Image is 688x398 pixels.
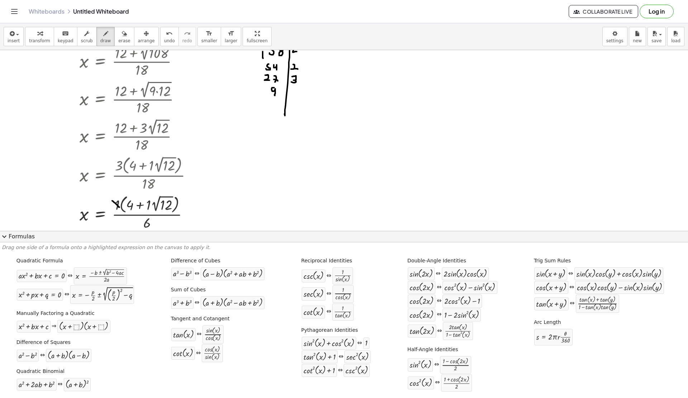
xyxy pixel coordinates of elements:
span: fullscreen [247,38,267,43]
div: ⇔ [195,299,199,307]
div: ⇔ [64,291,69,299]
button: settings [602,27,627,46]
label: Tangent and Cotangent [171,315,230,322]
button: Collaborate Live [569,5,638,18]
div: ⇔ [437,327,442,335]
div: ⇔ [437,283,441,292]
span: insert [8,38,20,43]
div: ⇔ [570,300,574,308]
label: Quadratic Binomial [16,368,64,375]
label: Trig Sum Rules [534,257,571,264]
i: redo [184,29,191,38]
label: Manually Factoring a Quadratic [16,310,95,317]
span: draw [100,38,111,43]
button: scrub [77,27,97,46]
span: redo [182,38,192,43]
label: Difference of Cubes [171,257,220,264]
div: ⇔ [436,270,440,278]
i: keyboard [62,29,69,38]
div: ⇔ [40,351,45,360]
button: load [667,27,684,46]
button: arrange [134,27,159,46]
div: ⇔ [68,272,72,280]
button: insert [4,27,24,46]
div: ⇔ [357,339,362,348]
span: transform [29,38,50,43]
button: format_sizelarger [221,27,241,46]
button: transform [25,27,54,46]
button: draw [96,27,115,46]
button: save [648,27,666,46]
div: ⇔ [195,270,199,278]
div: ⇔ [568,270,573,278]
label: Arc Length [534,319,561,326]
div: ⇔ [326,308,331,316]
button: redoredo [178,27,196,46]
div: ⇔ [339,353,343,361]
div: ⇔ [196,349,201,358]
button: keyboardkeypad [54,27,77,46]
button: new [629,27,646,46]
button: undoundo [160,27,179,46]
div: ⇔ [435,379,440,387]
i: undo [166,29,173,38]
label: Double-Angle Identities [407,257,466,264]
label: Quadratic Formula [16,257,63,264]
a: Whiteboards [29,8,64,15]
span: smaller [201,38,217,43]
span: undo [164,38,175,43]
i: format_size [206,29,212,38]
div: ⇔ [569,283,574,292]
label: Pythagorean Identities [301,327,358,334]
span: save [651,38,661,43]
button: Toggle navigation [9,6,20,17]
div: ⇔ [437,297,441,305]
div: ⇒ [52,322,56,331]
span: keypad [58,38,73,43]
label: Sum of Cubes [171,286,206,293]
div: ⇔ [326,290,331,298]
div: ⇔ [437,311,441,319]
label: Difference of Squares [16,339,71,346]
span: new [633,38,642,43]
div: ⇔ [197,330,201,339]
p: Drag one side of a formula onto a highlighted expression on the canvas to apply it. [2,244,686,251]
label: Half-Angle Identities [407,346,458,353]
span: erase [118,38,130,43]
span: arrange [138,38,155,43]
button: Log in [640,5,674,18]
span: larger [225,38,237,43]
span: Collaborate Live [575,8,632,15]
span: settings [606,38,623,43]
i: format_size [228,29,234,38]
span: scrub [81,38,93,43]
span: load [671,38,680,43]
div: ⇔ [326,272,331,280]
div: ⇔ [58,380,62,389]
button: format_sizesmaller [197,27,221,46]
label: Reciprocal Identities [301,257,352,264]
button: erase [114,27,134,46]
button: fullscreen [243,27,271,46]
div: ⇔ [434,361,439,369]
div: ⇔ [338,367,343,375]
